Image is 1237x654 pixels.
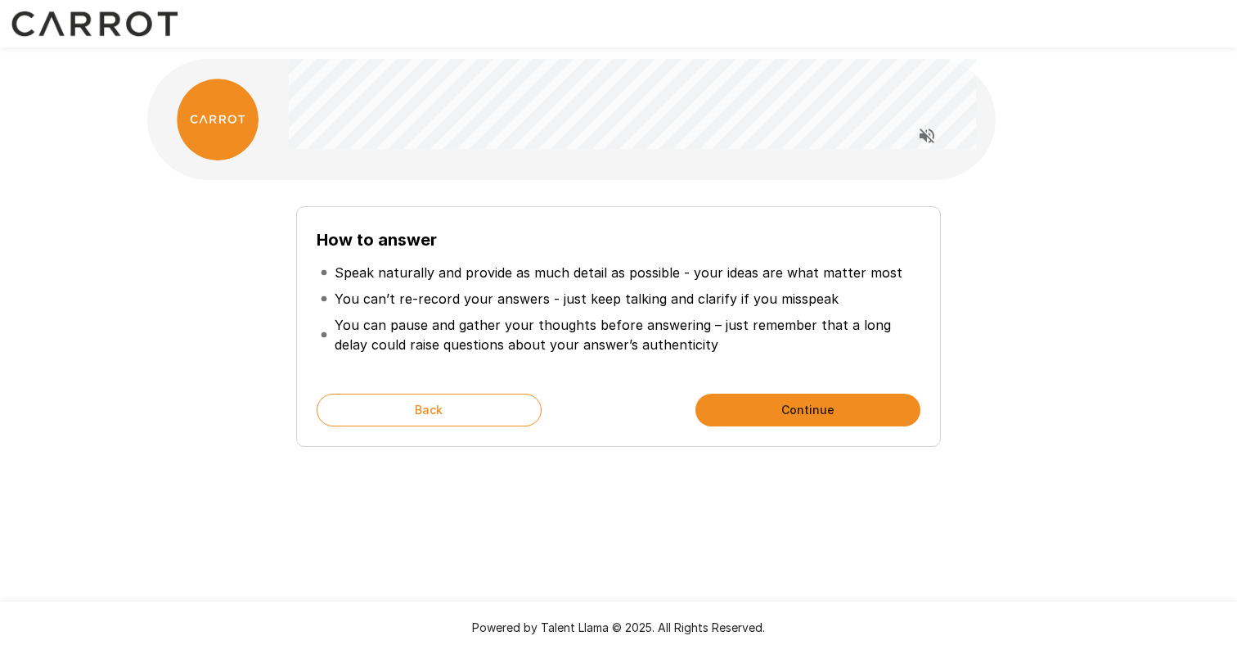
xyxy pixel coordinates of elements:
[335,315,917,354] p: You can pause and gather your thoughts before answering – just remember that a long delay could r...
[911,120,943,152] button: Read questions aloud
[335,263,902,282] p: Speak naturally and provide as much detail as possible - your ideas are what matter most
[317,230,437,250] b: How to answer
[335,289,839,309] p: You can’t re-record your answers - just keep talking and clarify if you misspeak
[20,620,1217,636] p: Powered by Talent Llama © 2025. All Rights Reserved.
[177,79,259,160] img: carrot_logo.png
[695,394,920,426] button: Continue
[317,394,542,426] button: Back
